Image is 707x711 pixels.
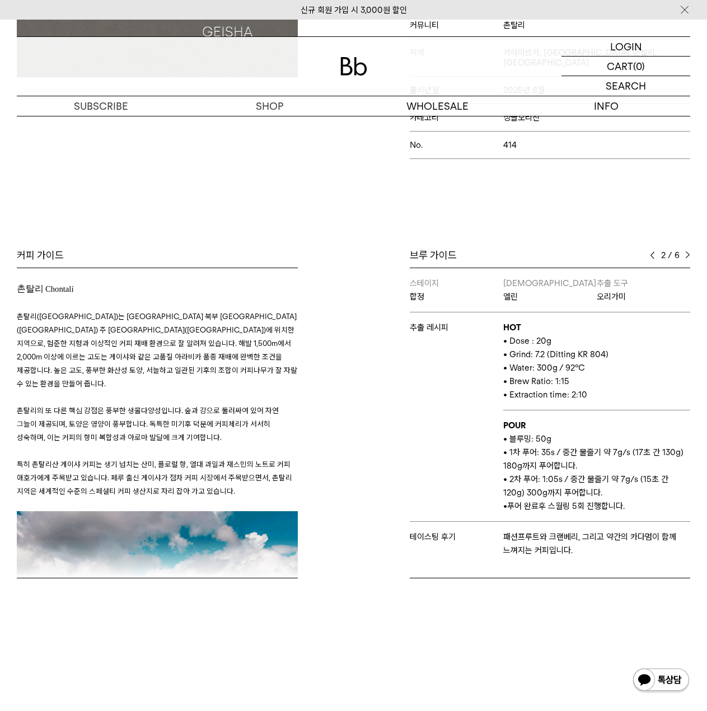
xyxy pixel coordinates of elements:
span: 싱글오리진 [503,113,540,123]
span: 촌탈리의 또 다른 핵심 강점은 풍부한 생물다양성입니다. 숲과 강으로 둘러싸여 있어 자연 그늘이 제공되며, 토양은 영양이 풍부합니다. 독특한 미기후 덕분에 커피체리가 서서히 성... [17,406,279,442]
b: POUR [503,420,526,431]
p: 추출 레시피 [410,321,503,334]
p: LOGIN [610,37,642,56]
p: • Grind: 7.2 (Ditting KR 804) [503,348,690,361]
p: INFO [522,96,690,116]
p: 엘린 [503,290,597,303]
span: 촌탈리 [17,284,45,293]
p: 테이스팅 후기 [410,530,503,544]
p: 오리가미 [597,290,690,303]
p: • Brew Ratio: 1:15 [503,375,690,388]
a: SHOP [185,96,354,116]
span: 스테이지 [410,278,439,288]
span: [DEMOGRAPHIC_DATA] [503,278,596,288]
span: • [503,501,507,511]
p: • Extraction time: 2:10 [503,388,690,401]
span: • 블루밍: 50g [503,434,551,444]
span: 촌탈리([GEOGRAPHIC_DATA])는 [GEOGRAPHIC_DATA] 북부 [GEOGRAPHIC_DATA]([GEOGRAPHIC_DATA]) 주 [GEOGRAPHIC_D... [17,312,297,388]
span: Chontalí [45,284,73,293]
span: 추출 도구 [597,278,628,288]
p: 패션프루트와 크랜베리, 그리고 약간의 카다멈이 함께 느껴지는 커피입니다. [503,530,690,557]
span: • 1차 푸어: 35s / 중간 물줄기 약 7g/s (17초 간 130g) 180g까지 푸어합니다. [503,447,683,471]
p: 푸어 완료후 스월링 5회 진행합니다. [503,499,690,513]
p: • Dose : 20g [503,334,690,348]
p: (0) [633,57,645,76]
div: 브루 가이드 [410,249,691,262]
a: CART (0) [561,57,690,76]
span: 카테고리 [410,113,503,123]
p: WHOLESALE [354,96,522,116]
p: SEARCH [606,76,646,96]
span: / [668,249,672,262]
img: 카카오톡 채널 1:1 채팅 버튼 [632,667,690,694]
b: HOT [503,322,521,333]
p: CART [607,57,633,76]
img: 로고 [340,57,367,76]
a: 신규 회원 가입 시 3,000원 할인 [301,5,407,15]
span: • 2차 푸어: 1:05s / 중간 물줄기 약 7g/s (15초 간 120g) 300g까지 푸어합니다. [503,474,668,498]
a: SUBSCRIBE [17,96,185,116]
div: 커피 가이드 [17,249,298,262]
span: 특히 촌탈리산 게이샤 커피는 생기 넘치는 산미, 플로럴 향, 열대 과일과 재스민의 노트로 커피 애호가에게 주목받고 있습니다. 페루 출신 게이샤가 점차 커피 시장에서 주목받으면... [17,460,292,495]
span: 414 [503,140,517,150]
a: LOGIN [561,37,690,57]
span: 6 [675,249,680,262]
span: No. [410,140,503,150]
p: 합정 [410,290,503,303]
p: • Water: 300g / 92°C [503,361,690,375]
span: 2 [661,249,666,262]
